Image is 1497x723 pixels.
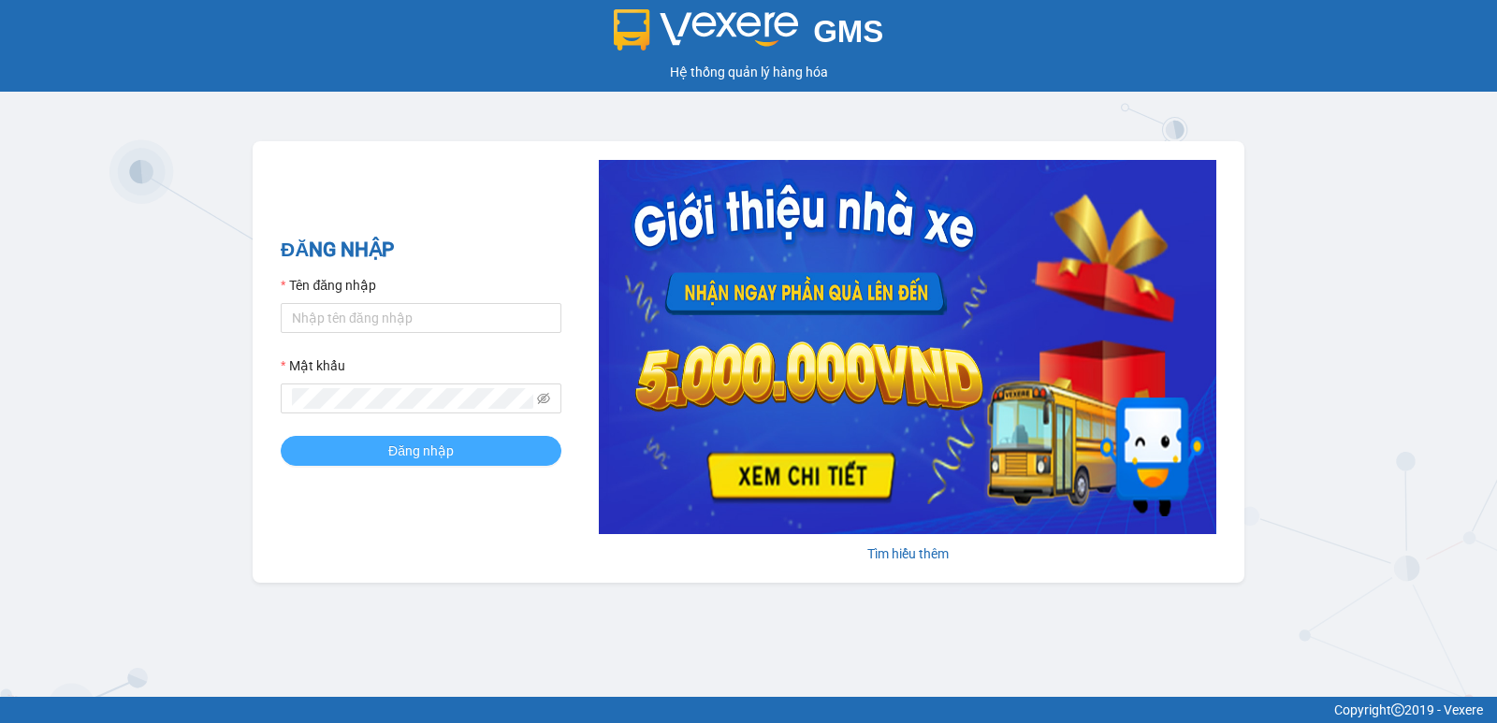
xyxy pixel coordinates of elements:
[292,388,533,409] input: Mật khẩu
[281,235,561,266] h2: ĐĂNG NHẬP
[1391,703,1404,716] span: copyright
[281,303,561,333] input: Tên đăng nhập
[599,160,1216,534] img: banner-0
[614,9,799,51] img: logo 2
[14,700,1483,720] div: Copyright 2019 - Vexere
[813,14,883,49] span: GMS
[388,441,454,461] span: Đăng nhập
[281,355,345,376] label: Mật khẩu
[281,275,376,296] label: Tên đăng nhập
[614,28,884,43] a: GMS
[281,436,561,466] button: Đăng nhập
[599,543,1216,564] div: Tìm hiểu thêm
[537,392,550,405] span: eye-invisible
[5,62,1492,82] div: Hệ thống quản lý hàng hóa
